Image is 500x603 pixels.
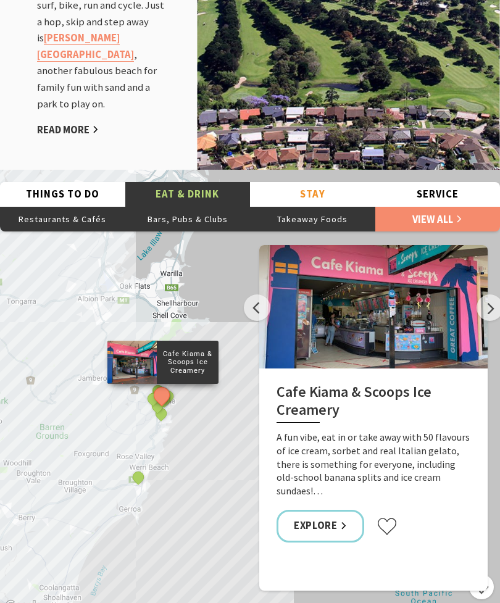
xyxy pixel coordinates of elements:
a: [PERSON_NAME][GEOGRAPHIC_DATA] [37,31,134,62]
button: Previous [244,294,270,321]
h2: Cafe Kiama & Scoops Ice Creamery [277,383,470,423]
button: Stay [250,182,375,207]
a: Explore [277,510,364,543]
button: See detail about Green Caffeen [145,391,161,407]
button: See detail about The Hill Bar and Kitchen [130,469,146,485]
button: See detail about Cafe Kiama & Scoops Ice Creamery [151,383,173,406]
button: Click to favourite Cafe Kiama & Scoops Ice Creamery [377,517,398,536]
button: Eat & Drink [125,182,251,207]
button: See detail about Cin Cin Wine Bar [153,405,169,422]
button: Bars, Pubs & Clubs [125,207,251,231]
a: Read More [37,123,99,137]
p: A fun vibe, eat in or take away with 50 flavours of ice cream, sorbet and real Italian gelato, th... [277,431,470,497]
button: Takeaway Foods [250,207,375,231]
p: Cafe Kiama & Scoops Ice Creamery [157,348,219,376]
button: See detail about Silica Restaurant and Bar [154,391,170,407]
